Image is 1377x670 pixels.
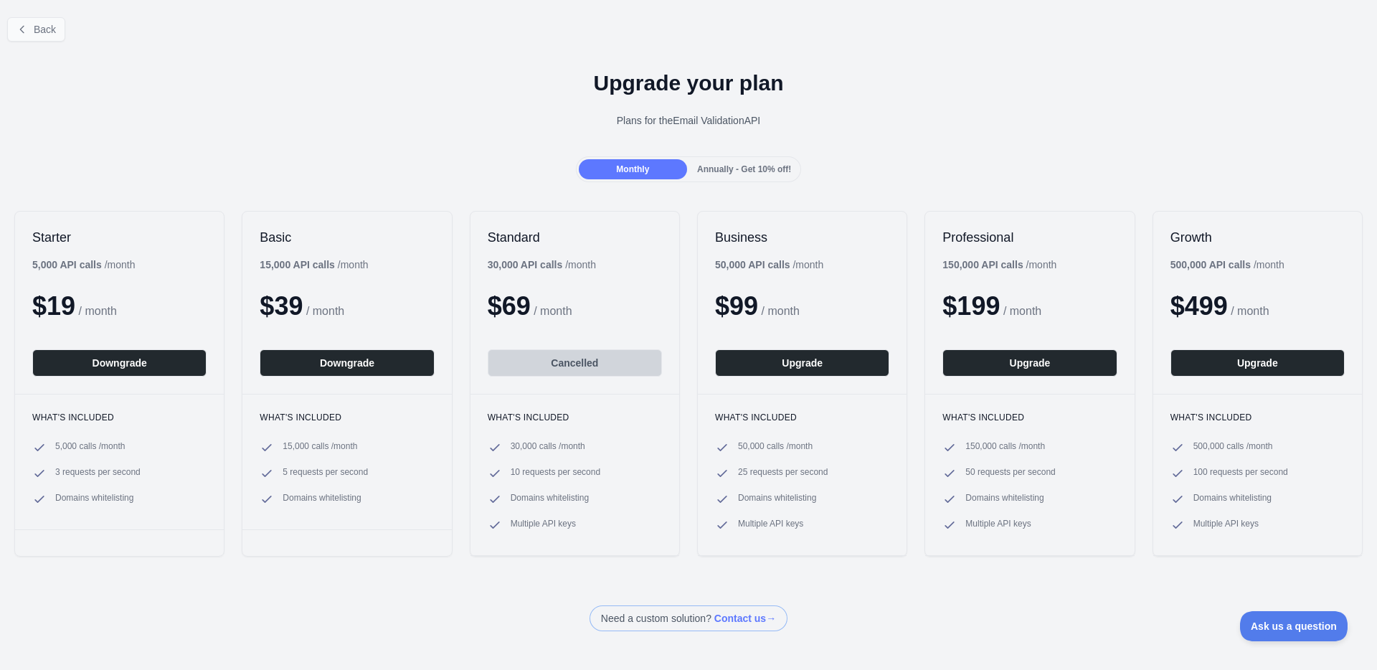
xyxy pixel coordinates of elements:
button: Upgrade [942,349,1117,377]
span: / month [762,305,800,317]
span: $ 199 [942,291,1000,321]
iframe: Toggle Customer Support [1240,611,1348,641]
span: $ 99 [715,291,758,321]
span: / month [534,305,572,317]
span: / month [1003,305,1041,317]
button: Cancelled [488,349,662,377]
button: Upgrade [715,349,889,377]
